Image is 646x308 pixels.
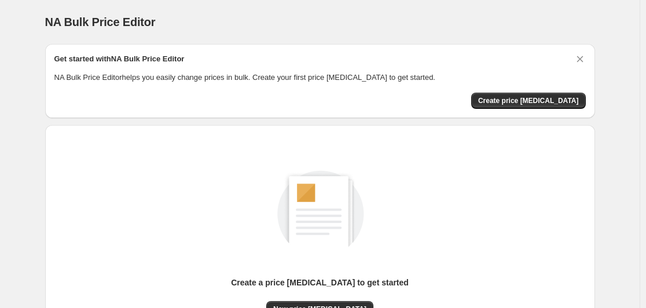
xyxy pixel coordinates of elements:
[471,93,586,109] button: Create price change job
[478,96,579,105] span: Create price [MEDICAL_DATA]
[574,53,586,65] button: Dismiss card
[45,16,156,28] span: NA Bulk Price Editor
[54,72,586,83] p: NA Bulk Price Editor helps you easily change prices in bulk. Create your first price [MEDICAL_DAT...
[231,277,409,288] p: Create a price [MEDICAL_DATA] to get started
[54,53,185,65] h2: Get started with NA Bulk Price Editor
